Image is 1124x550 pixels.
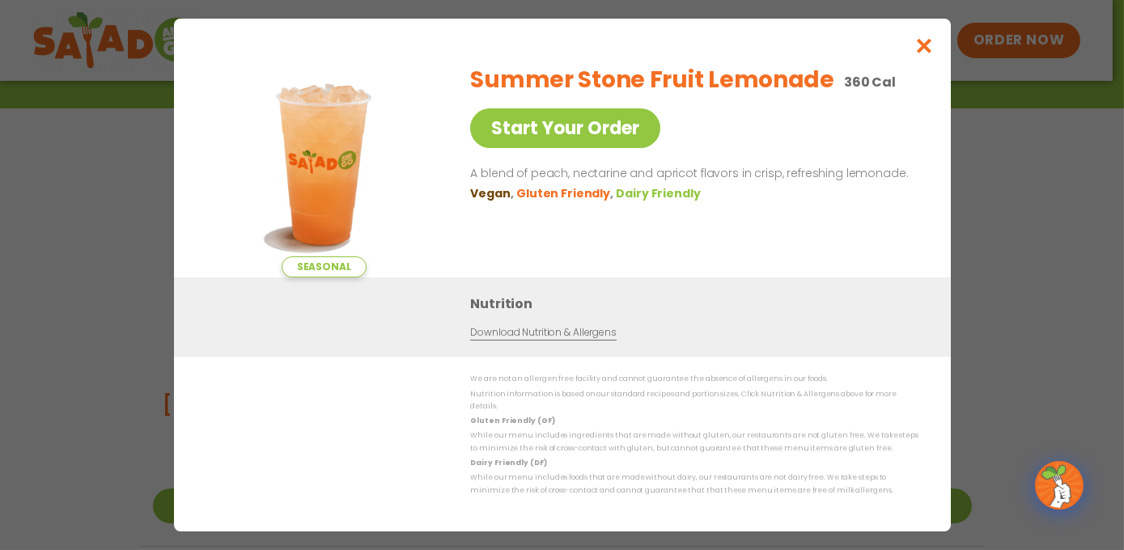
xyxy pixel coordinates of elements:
p: 360 Cal [843,72,895,92]
li: Vegan [470,185,516,202]
strong: Dairy Friendly (DF) [470,458,546,467]
h2: Summer Stone Fruit Lemonade [470,63,833,97]
a: Download Nutrition & Allergens [470,325,616,341]
img: Featured product photo for Summer Stone Fruit Lemonade [210,51,437,277]
p: Nutrition information is based on our standard recipes and portion sizes. Click Nutrition & Aller... [470,388,918,413]
li: Dairy Friendly [616,185,703,202]
p: A blend of peach, nectarine and apricot flavors in crisp, refreshing lemonade. [470,164,912,184]
li: Gluten Friendly [516,185,616,202]
p: While our menu includes ingredients that are made without gluten, our restaurants are not gluten ... [470,429,918,455]
p: While our menu includes foods that are made without dairy, our restaurants are not dairy free. We... [470,472,918,497]
img: wpChatIcon [1037,463,1082,508]
span: Seasonal [281,256,366,277]
button: Close modal [897,19,950,73]
a: Start Your Order [470,108,660,148]
strong: Gluten Friendly (GF) [470,416,554,425]
p: We are not an allergen free facility and cannot guarantee the absence of allergens in our foods. [470,373,918,385]
h3: Nutrition [470,294,927,314]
